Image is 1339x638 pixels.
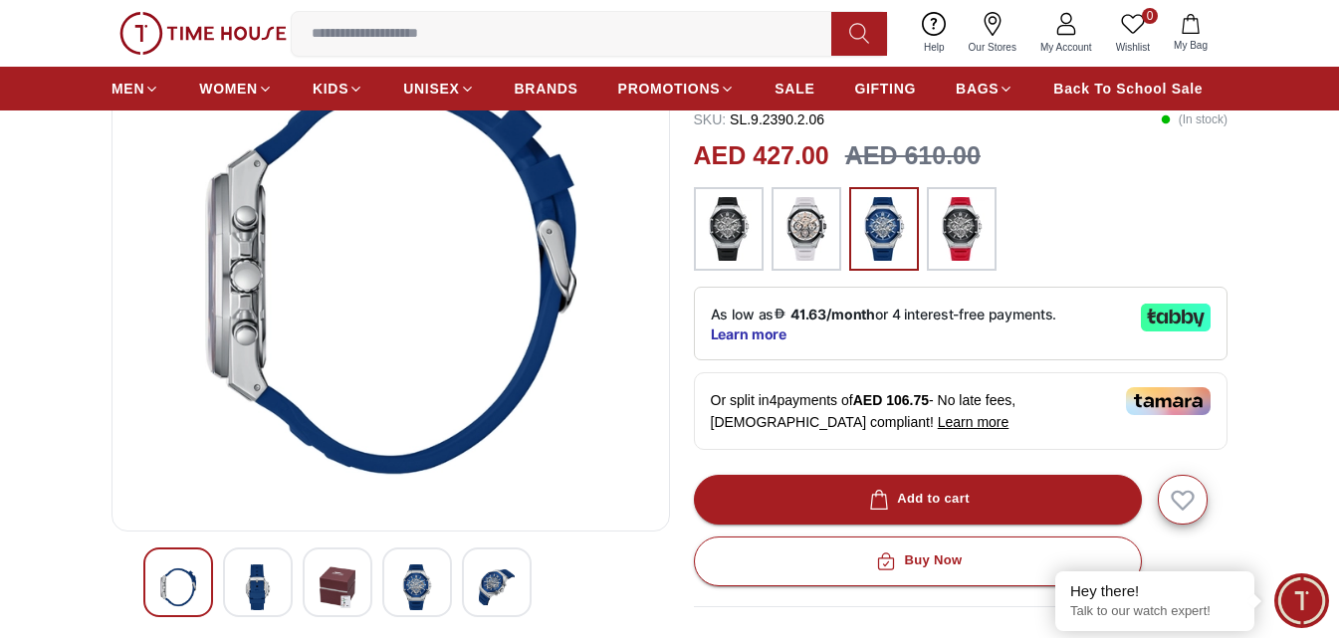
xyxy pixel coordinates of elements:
[694,109,825,129] p: SL.9.2390.2.06
[854,71,916,106] a: GIFTING
[399,564,435,610] img: SLAZENGER Men's Multi Function Black Dial Watch - SL.9.2390.2.01
[403,79,459,99] span: UNISEX
[403,71,474,106] a: UNISEX
[1053,71,1203,106] a: Back To School Sale
[775,79,814,99] span: SALE
[515,71,578,106] a: BRANDS
[112,79,144,99] span: MEN
[961,40,1024,55] span: Our Stores
[694,137,829,175] h2: AED 427.00
[694,111,727,127] span: SKU :
[240,564,276,610] img: SLAZENGER Men's Multi Function Black Dial Watch - SL.9.2390.2.01
[1104,8,1162,59] a: 0Wishlist
[912,8,957,59] a: Help
[313,79,348,99] span: KIDS
[160,564,196,610] img: SLAZENGER Men's Multi Function Black Dial Watch - SL.9.2390.2.01
[957,8,1028,59] a: Our Stores
[704,197,754,261] img: ...
[1162,10,1220,57] button: My Bag
[775,71,814,106] a: SALE
[694,372,1228,450] div: Or split in 4 payments of - No late fees, [DEMOGRAPHIC_DATA] compliant!
[1274,573,1329,628] div: Chat Widget
[937,197,987,261] img: ...
[1032,40,1100,55] span: My Account
[872,549,962,572] div: Buy Now
[694,536,1142,586] button: Buy Now
[956,71,1013,106] a: BAGS
[865,488,970,511] div: Add to cart
[199,71,273,106] a: WOMEN
[515,79,578,99] span: BRANDS
[1126,387,1211,415] img: Tamara
[1142,8,1158,24] span: 0
[854,79,916,99] span: GIFTING
[618,79,721,99] span: PROMOTIONS
[479,564,515,610] img: SLAZENGER Men's Multi Function Black Dial Watch - SL.9.2390.2.01
[320,564,355,610] img: SLAZENGER Men's Multi Function Black Dial Watch - SL.9.2390.2.01
[1053,79,1203,99] span: Back To School Sale
[199,79,258,99] span: WOMEN
[956,79,999,99] span: BAGS
[119,12,287,54] img: ...
[1161,109,1227,129] p: ( In stock )
[128,37,653,515] img: SLAZENGER Men's Multi Function Black Dial Watch - SL.9.2390.2.01
[853,392,929,408] span: AED 106.75
[1070,581,1239,601] div: Hey there!
[859,197,909,261] img: ...
[1070,603,1239,620] p: Talk to our watch expert!
[938,414,1009,430] span: Learn more
[845,137,981,175] h3: AED 610.00
[112,71,159,106] a: MEN
[313,71,363,106] a: KIDS
[916,40,953,55] span: Help
[781,197,831,261] img: ...
[1166,38,1216,53] span: My Bag
[1108,40,1158,55] span: Wishlist
[694,475,1142,525] button: Add to cart
[618,71,736,106] a: PROMOTIONS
